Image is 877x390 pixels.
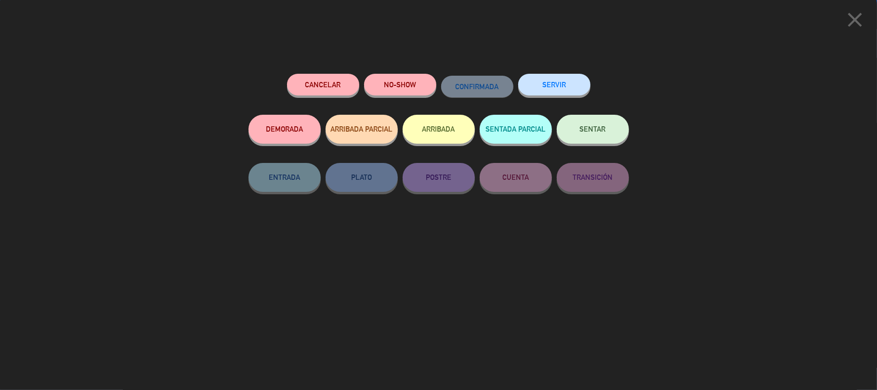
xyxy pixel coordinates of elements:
[249,163,321,192] button: ENTRADA
[480,115,552,144] button: SENTADA PARCIAL
[403,115,475,144] button: ARRIBADA
[840,7,870,36] button: close
[441,76,513,97] button: CONFIRMADA
[580,125,606,133] span: SENTAR
[326,115,398,144] button: ARRIBADA PARCIAL
[403,163,475,192] button: POSTRE
[249,115,321,144] button: DEMORADA
[326,163,398,192] button: PLATO
[557,115,629,144] button: SENTAR
[557,163,629,192] button: TRANSICIÓN
[364,74,436,95] button: NO-SHOW
[518,74,590,95] button: SERVIR
[843,8,867,32] i: close
[456,82,499,91] span: CONFIRMADA
[287,74,359,95] button: Cancelar
[480,163,552,192] button: CUENTA
[330,125,393,133] span: ARRIBADA PARCIAL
